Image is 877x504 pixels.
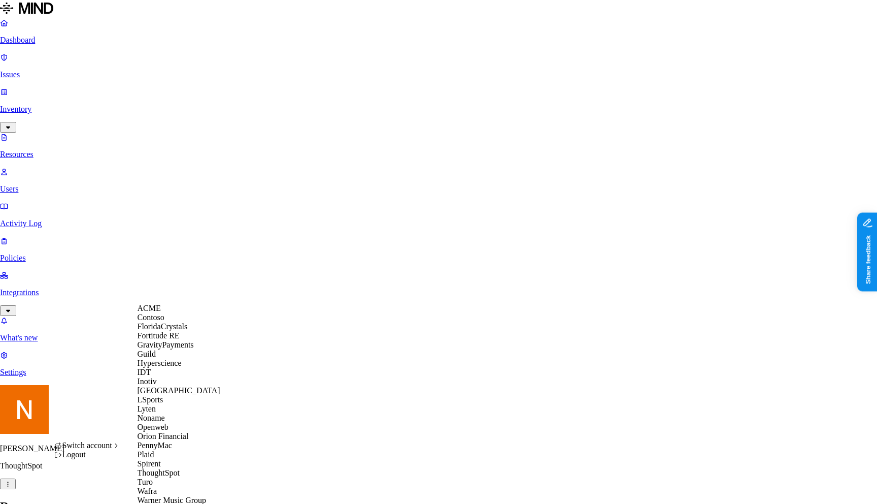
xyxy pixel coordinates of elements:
[138,468,180,477] span: ThoughtSpot
[54,450,120,459] div: Logout
[138,304,161,312] span: ACME
[138,423,168,431] span: Openweb
[138,441,172,450] span: PennyMac
[138,432,189,440] span: Orion Financial
[138,459,161,468] span: Spirent
[62,441,112,450] span: Switch account
[138,414,165,422] span: Noname
[138,487,157,495] span: Wafra
[138,322,188,331] span: FloridaCrystals
[138,386,220,395] span: [GEOGRAPHIC_DATA]
[138,359,182,367] span: Hyperscience
[138,395,163,404] span: LSports
[138,478,153,486] span: Turo
[138,313,164,322] span: Contoso
[138,404,156,413] span: Lyten
[138,368,151,376] span: IDT
[138,450,154,459] span: Plaid
[138,340,194,349] span: GravityPayments
[138,350,156,358] span: Guild
[138,377,157,386] span: Inotiv
[138,331,180,340] span: Fortitude RE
